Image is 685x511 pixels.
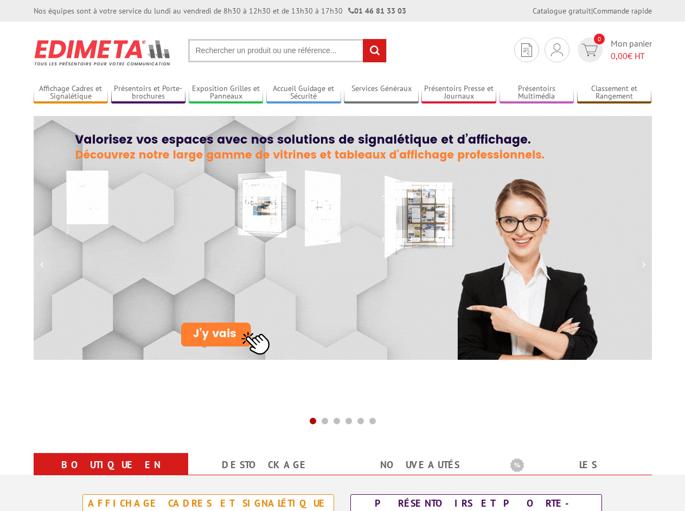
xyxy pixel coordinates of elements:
a: Les promotions [510,455,639,494]
a: devis rapide 0 Mon panier 0,00€ HT [575,37,652,62]
b: Les promotions [510,455,646,477]
input: rechercher [363,39,386,62]
div: Affichage Cadres et Signalétique [86,497,331,509]
span: 0,00 [611,50,628,61]
a: Classement et Rangement [577,84,652,102]
a: Présentoirs et Porte-brochures [111,84,186,102]
a: Commande rapide [593,6,652,16]
span: Mon panier [611,37,652,62]
a: Présentoirs Multimédia [500,84,574,102]
img: devis rapide [551,43,563,56]
a: Services Généraux [344,84,419,102]
a: Présentoirs Presse et Journaux [421,84,496,102]
a: Affichage Cadres et Signalétique [34,84,108,102]
a: Catalogue gratuit [533,6,591,16]
strong: 01 46 81 33 03 [348,6,406,16]
a: Boutique en ligne [47,455,175,494]
div: | [533,5,652,16]
img: devis rapide [582,44,598,56]
input: Rechercher un produit ou une référence... [188,39,387,62]
div: Nos équipes sont à votre service du lundi au vendredi de 8h30 à 12h30 et de 13h30 à 17h30 [34,5,406,16]
img: devis rapide [521,43,532,57]
a: Destockage [201,455,330,475]
a: nouveautés [356,455,484,475]
a: Exposition Grilles et Panneaux [189,84,264,102]
span: 0 [594,34,605,44]
img: Présentoir, panneau, stand - Edimeta - PLV, affichage, mobilier bureau, entreprise [34,33,172,73]
span: € HT [611,50,652,62]
a: Accueil Guidage et Sécurité [266,84,341,102]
